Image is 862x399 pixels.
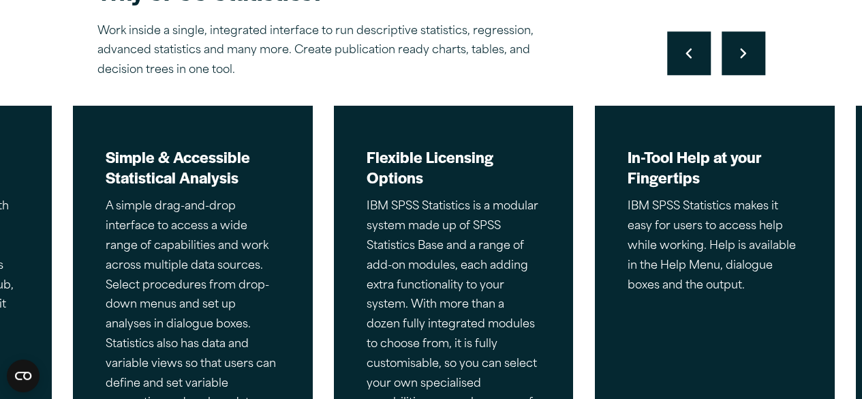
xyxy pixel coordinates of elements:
[667,31,711,75] button: Move to previous slide
[367,147,540,188] h2: Flexible Licensing Options
[7,359,40,392] button: Open CMP widget
[740,48,746,59] svg: Right pointing chevron
[722,31,765,75] button: Move to next slide
[686,48,692,59] svg: Left pointing chevron
[106,147,279,188] h2: Simple & Accessible Statistical Analysis
[627,147,801,188] h2: In-Tool Help at your Fingertips
[627,197,801,295] p: IBM SPSS Statistics makes it easy for users to access help while working. Help is available in th...
[97,22,574,80] p: Work inside a single, integrated interface to run descriptive statistics, regression, advanced st...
